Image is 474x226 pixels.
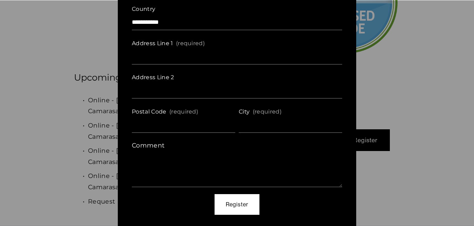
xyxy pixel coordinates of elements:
span: (required) [253,109,282,115]
span: (required) [169,109,198,115]
div: City [239,107,342,118]
input: City [239,118,342,133]
div: Postal Code [132,107,235,118]
button: Register [215,194,260,215]
select: Country [132,15,342,30]
div: Country [132,3,342,15]
input: Address Line 2 [132,83,342,98]
span: Comment [132,140,164,151]
input: Postal Code [132,118,235,133]
span: (required) [176,41,205,46]
input: Address Line 1 [132,49,342,64]
div: Address Line 2 [132,73,342,83]
div: Address Line 1 [132,39,342,49]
